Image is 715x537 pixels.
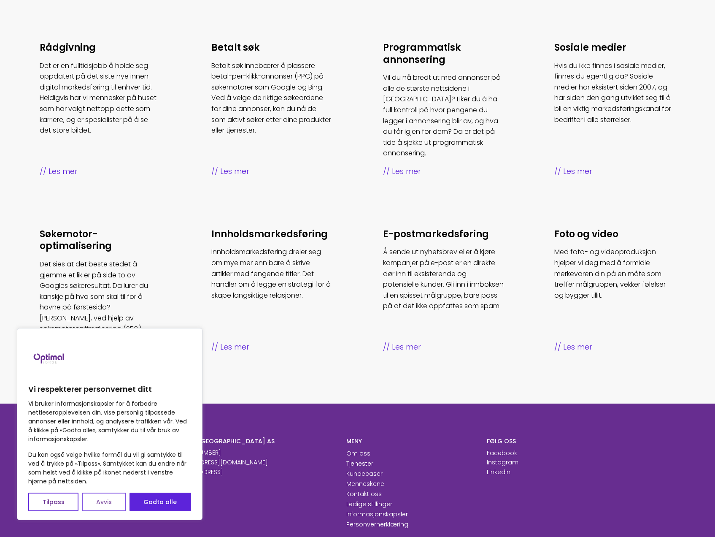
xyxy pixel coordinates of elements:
a: Tjenester [346,459,373,468]
p: Vi respekterer personvernet ditt [28,384,191,394]
span: Les mer [383,165,504,178]
a: Menneskene [346,480,384,488]
div: Vi respekterer personvernet ditt [17,328,202,520]
span: Les mer [40,165,161,178]
p: Innholdsmarkedsføring dreier seg om mye mer enn bare å skrive artikler med fengende titler. Det h... [211,247,332,301]
a: Personvernerklæring [346,520,408,529]
a: Programmatisk annonsering Vil du nå bredt ut med annonser på alle de største nettsidene i [GEOGRA... [383,42,504,178]
h6: MENY [346,437,474,445]
p: [STREET_ADDRESS] [170,468,334,477]
span: Les mer [211,165,332,178]
a: Ledige stillinger [346,500,392,508]
p: Instagram [487,458,518,467]
a: Instagram [487,458,518,466]
h3: Rådgivning [40,42,161,54]
a: Rådgivning Det er en fulltidsjobb å holde seg oppdatert på det siste nye innen digital markedsfør... [40,42,161,178]
a: Kontakt oss [346,490,382,498]
span: Les mer [383,341,504,353]
p: Vi bruker informasjonskapsler for å forbedre nettleseropplevelsen din, vise personlig tilpassede ... [28,399,191,444]
a: LinkedIn [487,468,510,476]
h3: Programmatisk annonsering [383,42,504,66]
h6: FØLG OSS [487,437,545,445]
button: Godta alle [130,493,191,511]
a: Om oss [346,449,370,458]
h6: OPTIMAL [GEOGRAPHIC_DATA] AS [170,437,334,445]
p: Du kan også velge hvilke formål du vil gi samtykke til ved å trykke på «Tilpass». Samtykket kan d... [28,450,191,486]
p: Med foto- og videoproduksjon hjelper vi deg med å formidle merkevaren din på en måte som treffer ... [554,247,675,301]
button: Tilpass [28,493,78,511]
span: Les mer [211,341,332,353]
a: Søkemotor­optimalisering Det sies at det beste stedet å gjemme et lik er på side to av Googles sø... [40,228,161,353]
h3: Betalt søk [211,42,332,54]
a: E-post­markedsføring Å sende ut nyhetsbrev eller å kjøre kampanjer på e-post er en direkte dør in... [383,228,504,353]
a: Foto og video Med foto- og videoproduksjon hjelper vi deg med å formidle merkevaren din på en måt... [554,228,675,353]
h3: Sosiale medier [554,42,675,54]
p: Det er en fulltidsjobb å holde seg oppdatert på det siste nye innen digital markedsføring til enh... [40,60,161,136]
a: Innholds­markedsføring Innholdsmarkedsføring dreier seg om mye mer enn bare å skrive artikler med... [211,228,332,353]
a: Kundecaser [346,469,383,478]
p: Betalt søk innebærer å plassere betal-per-klikk-annonser (PPC) på søkemotorer som Google og Bing.... [211,60,332,136]
img: Brand logo [28,337,70,379]
a: Sosiale medier Hvis du ikke finnes i sosiale medier, finnes du egentlig da? Sosiale medier har ek... [554,42,675,178]
h3: E-post­markedsføring [383,228,504,241]
a: Betalt søk Betalt søk innebærer å plassere betal-per-klikk-annonser (PPC) på søkemotorer som Goog... [211,42,332,178]
button: Avvis [82,493,126,511]
a: [EMAIL_ADDRESS][DOMAIN_NAME] [170,458,268,466]
a: Informasjonskapsler [346,510,408,518]
h3: Søkemotor­optimalisering [40,228,161,252]
h3: Foto og video [554,228,675,241]
p: Hvis du ikke finnes i sosiale medier, finnes du egentlig da? Sosiale medier har eksistert siden 2... [554,60,675,125]
h3: Innholds­markedsføring [211,228,332,241]
a: Facebook [487,449,517,457]
p: Det sies at det beste stedet å gjemme et lik er på side to av Googles søkeresultat. Da lurer du k... [40,259,161,334]
span: Les mer [554,165,675,178]
span: Les mer [554,341,675,353]
p: Vil du nå bredt ut med annonser på alle de største nettsidene i [GEOGRAPHIC_DATA]? Liker du å ha ... [383,72,504,159]
p: Å sende ut nyhetsbrev eller å kjøre kampanjer på e-post er en direkte dør inn til eksisterende og... [383,247,504,312]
